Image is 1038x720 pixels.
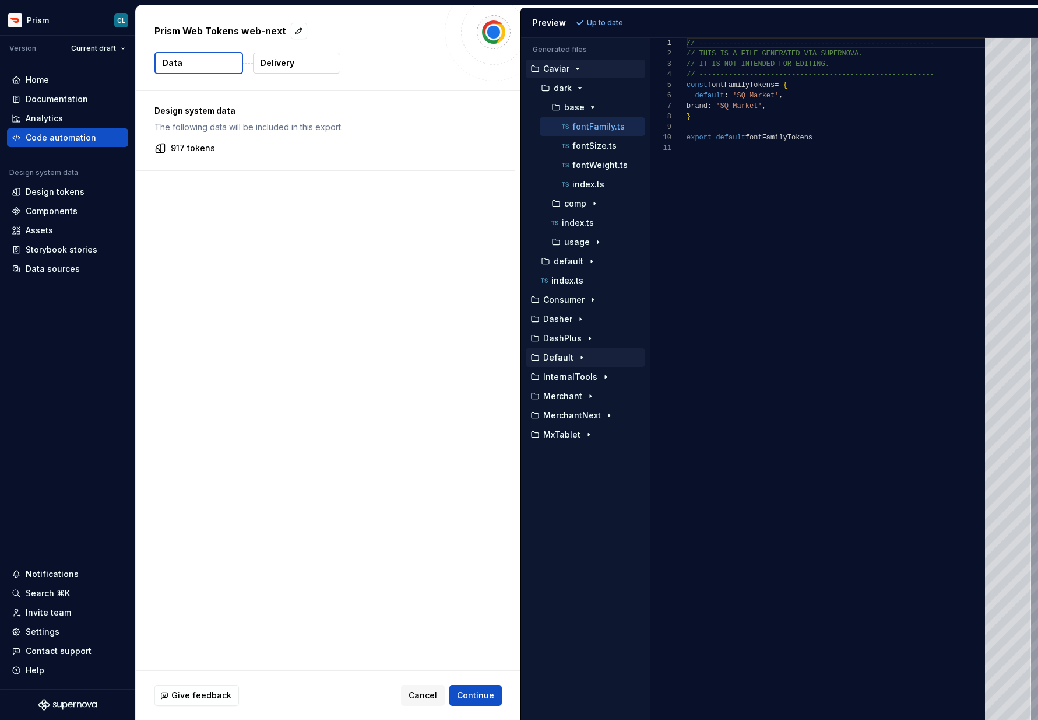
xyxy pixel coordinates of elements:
[687,134,712,142] span: export
[7,584,128,603] button: Search ⌘K
[783,81,787,89] span: {
[526,428,645,441] button: MxTablet
[535,197,645,210] button: comp
[171,142,215,154] p: 917 tokens
[7,260,128,278] a: Data sources
[7,183,128,201] a: Design tokens
[526,371,645,383] button: InternalTools
[449,685,502,706] button: Continue
[7,661,128,680] button: Help
[650,101,671,111] div: 7
[27,15,49,26] div: Prism
[687,71,896,79] span: // -----------------------------------------------
[779,92,783,100] span: ,
[7,71,128,89] a: Home
[716,134,745,142] span: default
[26,568,79,580] div: Notifications
[733,92,779,100] span: 'SQ Market'
[7,109,128,128] a: Analytics
[533,45,638,54] p: Generated files
[8,13,22,27] img: bd52d190-91a7-4889-9e90-eccda45865b1.png
[7,221,128,240] a: Assets
[535,216,645,229] button: index.ts
[564,103,585,112] p: base
[154,121,496,133] p: The following data will be included in this export.
[526,409,645,422] button: MerchantNext
[171,690,231,701] span: Give feedback
[543,334,582,343] p: DashPlus
[117,16,125,25] div: CL
[687,102,708,110] span: brand
[261,57,294,69] p: Delivery
[535,101,645,114] button: base
[564,199,586,208] p: comp
[762,102,766,110] span: ,
[26,588,70,599] div: Search ⌘K
[716,102,762,110] span: 'SQ Market'
[543,314,572,324] p: Dasher
[687,50,863,58] span: // THIS IS A FILE GENERATED VIA SUPERNOVA.
[530,255,645,268] button: default
[896,39,934,47] span: ---------
[687,81,708,89] span: const
[708,81,775,89] span: fontFamilyTokens
[650,69,671,80] div: 4
[572,141,617,151] p: fontSize.ts
[572,180,604,189] p: index.ts
[687,60,829,68] span: // IT IS NOT INTENDED FOR EDITING.
[530,274,645,287] button: index.ts
[7,240,128,259] a: Storybook stories
[526,62,645,75] button: Caviar
[650,80,671,90] div: 5
[572,122,625,131] p: fontFamily.ts
[526,293,645,306] button: Consumer
[38,699,97,711] svg: Supernova Logo
[26,74,49,86] div: Home
[708,102,712,110] span: :
[530,82,645,95] button: dark
[154,105,496,117] p: Design system data
[695,92,724,100] span: default
[26,93,88,105] div: Documentation
[562,218,594,228] p: index.ts
[745,134,812,142] span: fontFamilyTokens
[26,113,63,124] div: Analytics
[163,57,182,69] p: Data
[409,690,437,701] span: Cancel
[540,159,645,172] button: fontWeight.ts
[551,276,583,285] p: index.ts
[9,168,78,177] div: Design system data
[543,295,585,305] p: Consumer
[554,83,572,93] p: dark
[687,113,691,121] span: }
[526,351,645,364] button: Default
[7,565,128,583] button: Notifications
[7,202,128,221] a: Components
[775,81,779,89] span: =
[26,132,96,144] div: Code automation
[66,40,131,57] button: Current draft
[26,244,97,256] div: Storybook stories
[26,626,59,638] div: Settings
[154,24,286,38] p: Prism Web Tokens web-next
[587,18,623,27] p: Up to date
[650,48,671,59] div: 2
[533,17,566,29] div: Preview
[26,607,71,618] div: Invite team
[540,139,645,152] button: fontSize.ts
[401,685,445,706] button: Cancel
[526,332,645,345] button: DashPlus
[253,53,340,74] button: Delivery
[26,645,92,657] div: Contact support
[543,430,580,439] p: MxTablet
[71,44,116,53] span: Current draft
[526,390,645,403] button: Merchant
[7,642,128,660] button: Contact support
[554,257,583,266] p: default
[535,236,645,249] button: usage
[687,39,896,47] span: // -----------------------------------------------
[543,392,582,401] p: Merchant
[7,623,128,641] a: Settings
[564,237,590,247] p: usage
